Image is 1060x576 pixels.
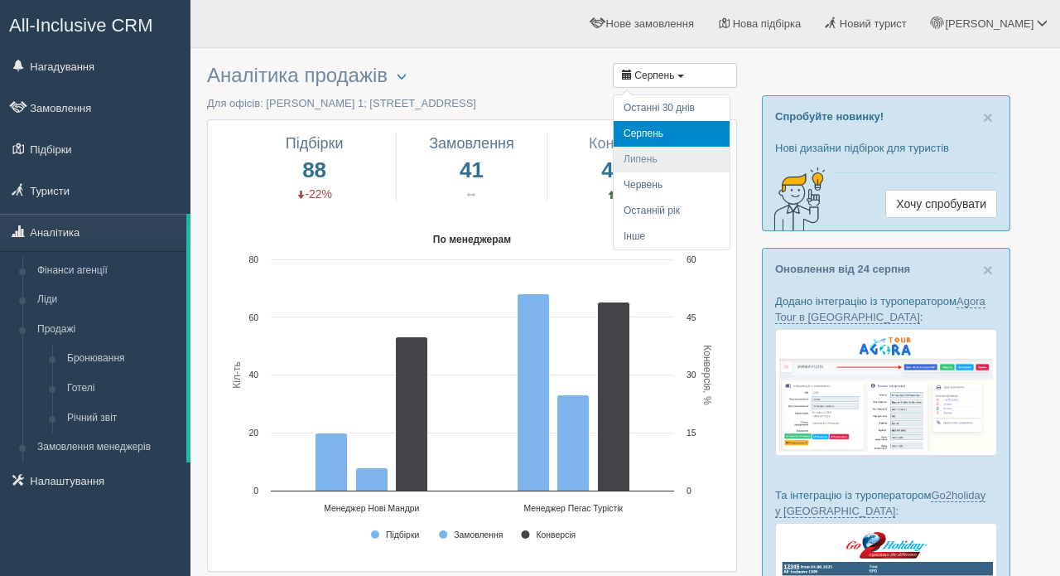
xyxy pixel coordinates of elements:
[613,63,737,88] button: Серпень
[231,361,243,388] text: Кіл-ть
[245,154,383,186] span: 88
[614,147,730,172] li: Липень
[983,261,993,278] button: Close
[775,329,997,456] img: agora-tour-%D0%B7%D0%B0%D1%8F%D0%B2%D0%BA%D0%B8-%D1%81%D1%80%D0%BC-%D0%B4%D0%BB%D1%8F-%D1%82%D1%8...
[30,285,186,315] a: Ліди
[687,370,696,380] text: 30
[253,486,258,496] text: 0
[614,95,730,121] li: Останні 30 днів
[296,187,332,201] span: -22%
[536,530,576,540] text: Конверсія
[248,313,258,322] text: 60
[687,428,696,438] text: 15
[945,17,1033,30] span: [PERSON_NAME]
[733,17,802,30] span: Нова підбірка
[775,293,997,325] p: Додано інтеграцію із туроператором :
[983,109,993,126] button: Close
[523,504,623,513] text: Менеджер Пегас Турістік
[429,135,514,152] span: Замовлення
[775,295,985,324] a: Agora Tour в [GEOGRAPHIC_DATA]
[775,263,910,275] a: Оновлення від 24 серпня
[687,486,691,496] text: 0
[775,109,997,124] p: Спробуйте новинку!
[60,404,186,433] a: Річний звіт
[614,172,730,198] li: Червень
[409,154,534,186] span: 41
[60,374,186,404] a: Готелі
[220,227,724,559] svg: По менеджерам
[386,530,419,540] text: Підбірки
[1,1,190,46] a: All-Inclusive CRM
[30,315,186,345] a: Продажі
[9,15,153,36] span: All-Inclusive CRM
[207,65,737,87] h3: Аналітика продажів
[60,344,186,374] a: Бронювання
[248,428,258,438] text: 20
[687,255,696,264] text: 60
[248,370,258,380] text: 40
[885,190,997,218] a: Хочу спробувати
[687,313,696,322] text: 45
[763,166,829,232] img: creative-idea-2907357.png
[775,487,997,519] p: Та інтеграцію із туроператором :
[606,17,694,30] span: Нове замовлення
[454,530,503,540] text: Замовлення
[589,135,658,152] span: Конверсія
[840,17,907,30] span: Новий турист
[607,187,638,201] span: 31%
[614,198,730,224] li: Останній рік
[433,234,511,245] text: По менеджерам
[634,70,674,81] span: Серпень
[324,504,419,513] text: Менеджер Нові Мандри
[286,135,344,152] span: Підбірки
[409,133,534,203] a: Замовлення 41
[775,140,997,156] p: Нові дизайни підбірок для туристів
[701,345,713,405] text: Конверсія, %
[614,121,730,147] li: Серпень
[983,260,993,279] span: ×
[245,133,383,203] a: Підбірки 88 -22%
[30,256,186,286] a: Фінанси агенції
[207,95,737,111] p: Для офісів: [PERSON_NAME] 1; [STREET_ADDRESS]
[983,108,993,127] span: ×
[30,433,186,462] a: Замовлення менеджерів
[248,255,258,264] text: 80
[614,224,730,249] li: Інше
[560,154,686,186] span: 47%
